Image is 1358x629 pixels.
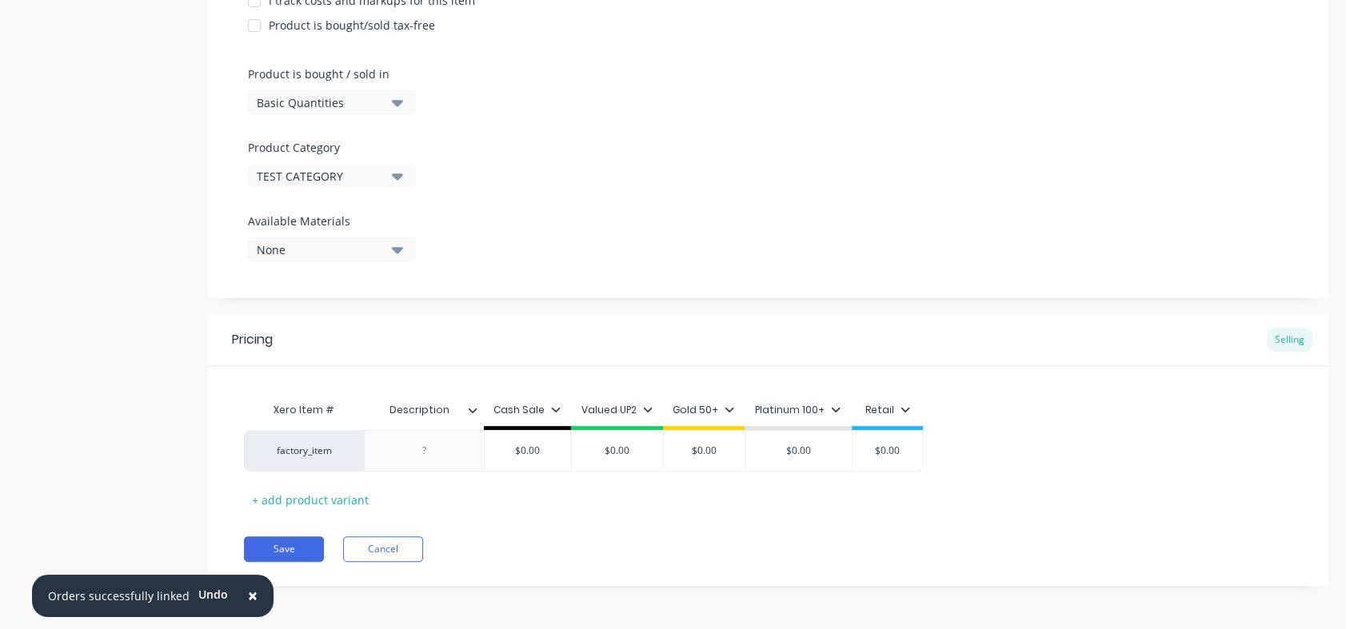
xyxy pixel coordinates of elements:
[248,164,416,188] button: TEST CATEGORY
[848,431,928,471] div: $0.00
[257,241,385,258] div: None
[493,403,561,417] div: Cash Sale
[48,587,190,604] div: Orders successfully linked
[745,431,853,471] div: $0.00
[260,444,348,458] div: factory_item
[232,330,273,349] div: Pricing
[248,213,416,229] label: Available Materials
[257,94,385,111] div: Basic Quantities
[232,577,274,615] button: Close
[244,536,324,562] button: Save
[244,488,377,512] div: + add product variant
[248,139,408,156] label: Product Category
[364,390,474,430] div: Description
[572,431,663,471] div: $0.00
[485,431,571,471] div: $0.00
[190,583,237,607] button: Undo
[581,403,653,417] div: Valued UP2
[248,237,416,261] button: None
[248,66,408,82] label: Product is bought / sold in
[257,168,385,185] div: TEST CATEGORY
[364,394,484,426] div: Description
[1267,328,1312,352] div: Selling
[865,403,910,417] div: Retail
[664,431,745,471] div: $0.00
[269,17,435,34] div: Product is bought/sold tax-free
[673,403,734,417] div: Gold 50+
[244,430,923,472] div: factory_item$0.00$0.00$0.00$0.00$0.00
[343,536,423,562] button: Cancel
[248,584,258,607] span: ×
[244,394,364,426] div: Xero Item #
[755,403,841,417] div: Platinum 100+
[248,90,416,114] button: Basic Quantities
